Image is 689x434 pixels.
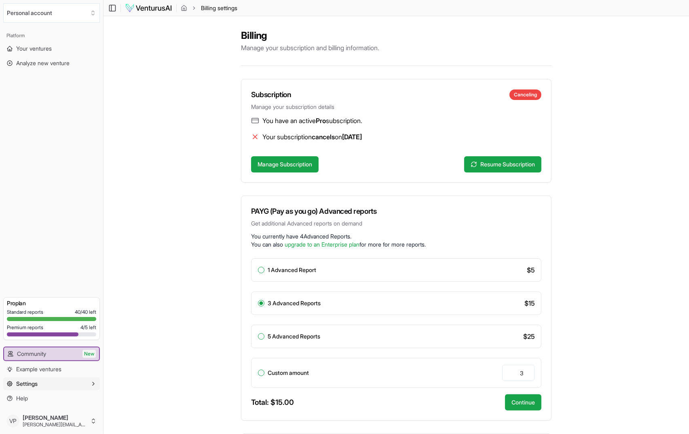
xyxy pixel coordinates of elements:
[251,232,541,240] p: You currently have 4 Advanced Reports .
[181,4,237,12] nav: breadcrumb
[3,57,100,70] a: Analyze new venture
[251,156,319,172] button: Manage Subscription
[7,309,43,315] span: Standard reports
[268,300,321,306] label: 3 Advanced Reports
[125,3,172,13] img: logo
[464,156,541,172] button: Resume Subscription
[251,397,294,408] div: Total: $ 15.00
[335,133,342,141] span: on
[3,392,100,405] a: Help
[16,45,52,53] span: Your ventures
[285,241,359,248] a: upgrade to an Enterprise plan
[7,299,96,307] h3: Pro plan
[505,394,541,411] button: Continue
[23,414,87,421] span: [PERSON_NAME]
[4,347,99,360] a: CommunityNew
[262,133,312,141] span: Your subscription
[3,363,100,376] a: Example ventures
[6,415,19,428] span: VP
[201,4,237,12] span: Billing settings
[241,43,552,53] p: Manage your subscription and billing information.
[3,42,100,55] a: Your ventures
[75,309,96,315] span: 40 / 40 left
[3,411,100,431] button: VP[PERSON_NAME][PERSON_NAME][EMAIL_ADDRESS][DOMAIN_NAME]
[268,370,309,376] label: Custom amount
[16,380,38,388] span: Settings
[316,117,326,125] span: Pro
[262,117,316,125] span: You have an active
[312,133,335,141] span: cancels
[342,133,362,141] span: [DATE]
[241,29,552,42] h2: Billing
[524,298,535,308] span: $ 15
[251,103,541,111] p: Manage your subscription details
[16,365,61,373] span: Example ventures
[3,29,100,42] div: Platform
[251,219,541,228] p: Get additional Advanced reports on demand
[80,324,96,331] span: 4 / 5 left
[82,350,96,358] span: New
[23,421,87,428] span: [PERSON_NAME][EMAIL_ADDRESS][DOMAIN_NAME]
[17,350,46,358] span: Community
[16,59,70,67] span: Analyze new venture
[3,3,100,23] button: Select an organization
[527,265,535,275] span: $ 5
[251,89,291,100] h3: Subscription
[251,241,426,248] span: You can also for more for more reports.
[251,206,541,217] h3: PAYG (Pay as you go) Advanced reports
[268,267,316,273] label: 1 Advanced Report
[326,117,362,125] span: subscription.
[509,89,541,100] div: Canceling
[7,324,43,331] span: Premium reports
[3,377,100,390] button: Settings
[16,394,28,402] span: Help
[268,334,320,339] label: 5 Advanced Reports
[523,332,535,341] span: $ 25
